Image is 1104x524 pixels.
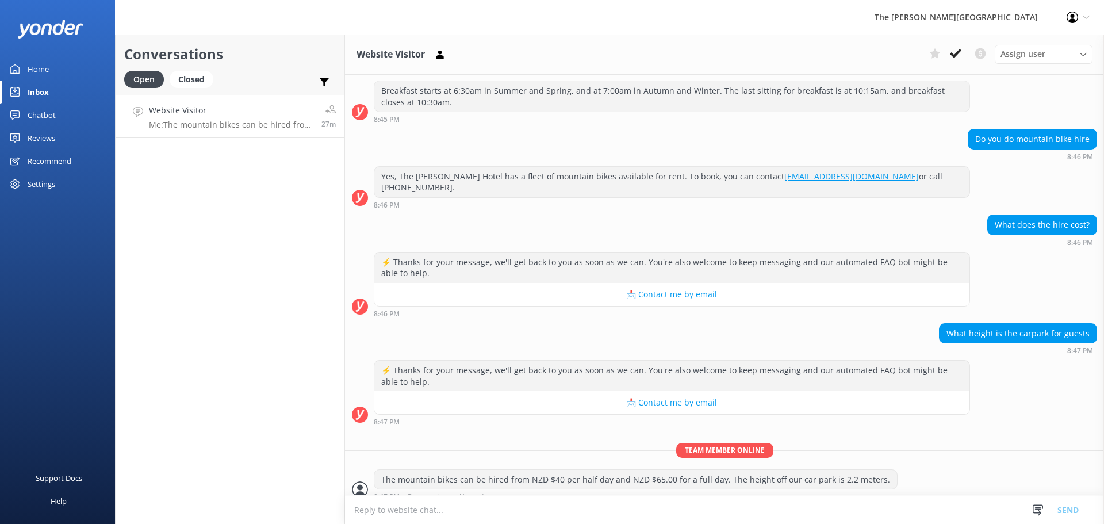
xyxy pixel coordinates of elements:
[374,470,897,489] div: The mountain bikes can be hired from NZD $40 per half day and NZD $65.00 for a full day. The heig...
[356,47,425,62] h3: Website Visitor
[374,167,969,197] div: Yes, The [PERSON_NAME] Hotel has a fleet of mountain bikes available for rent. To book, you can c...
[374,361,969,391] div: ⚡ Thanks for your message, we'll get back to you as soon as we can. You're also welcome to keep m...
[988,215,1097,235] div: What does the hire cost?
[124,72,170,85] a: Open
[968,152,1097,160] div: Oct 13 2025 08:46pm (UTC +13:00) Pacific/Auckland
[784,171,919,182] a: [EMAIL_ADDRESS][DOMAIN_NAME]
[28,81,49,104] div: Inbox
[374,311,400,318] strong: 8:46 PM
[374,253,969,283] div: ⚡ Thanks for your message, we'll get back to you as soon as we can. You're also welcome to keep m...
[676,443,773,457] span: Team member online
[374,309,970,318] div: Oct 13 2025 08:46pm (UTC +13:00) Pacific/Auckland
[374,116,400,123] strong: 8:45 PM
[374,419,400,426] strong: 8:47 PM
[374,494,400,500] strong: 9:47 PM
[28,104,56,127] div: Chatbot
[374,81,969,112] div: Breakfast starts at 6:30am in Summer and Spring, and at 7:00am in Autumn and Winter. The last sit...
[170,71,213,88] div: Closed
[374,492,898,500] div: Oct 13 2025 09:47pm (UTC +13:00) Pacific/Auckland
[408,494,451,500] span: Reservations
[28,173,55,196] div: Settings
[374,202,400,209] strong: 8:46 PM
[939,346,1097,354] div: Oct 13 2025 08:47pm (UTC +13:00) Pacific/Auckland
[28,150,71,173] div: Recommend
[374,391,969,414] button: 📩 Contact me by email
[374,201,970,209] div: Oct 13 2025 08:46pm (UTC +13:00) Pacific/Auckland
[374,115,970,123] div: Oct 13 2025 08:45pm (UTC +13:00) Pacific/Auckland
[124,71,164,88] div: Open
[455,494,484,500] span: • Unread
[1000,48,1045,60] span: Assign user
[1067,239,1093,246] strong: 8:46 PM
[1067,347,1093,354] strong: 8:47 PM
[321,119,336,129] span: Oct 13 2025 09:47pm (UTC +13:00) Pacific/Auckland
[116,95,344,138] a: Website VisitorMe:The mountain bikes can be hired from NZD $40 per half day and NZD $65.00 for a ...
[149,120,313,130] p: Me: The mountain bikes can be hired from NZD $40 per half day and NZD $65.00 for a full day. The ...
[1067,154,1093,160] strong: 8:46 PM
[36,466,82,489] div: Support Docs
[987,238,1097,246] div: Oct 13 2025 08:46pm (UTC +13:00) Pacific/Auckland
[374,418,970,426] div: Oct 13 2025 08:47pm (UTC +13:00) Pacific/Auckland
[149,104,313,117] h4: Website Visitor
[17,20,83,39] img: yonder-white-logo.png
[995,45,1092,63] div: Assign User
[124,43,336,65] h2: Conversations
[940,324,1097,343] div: What height is the carpark for guests
[170,72,219,85] a: Closed
[51,489,67,512] div: Help
[374,283,969,306] button: 📩 Contact me by email
[28,127,55,150] div: Reviews
[968,129,1097,149] div: Do you do mountain bike hire
[28,58,49,81] div: Home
